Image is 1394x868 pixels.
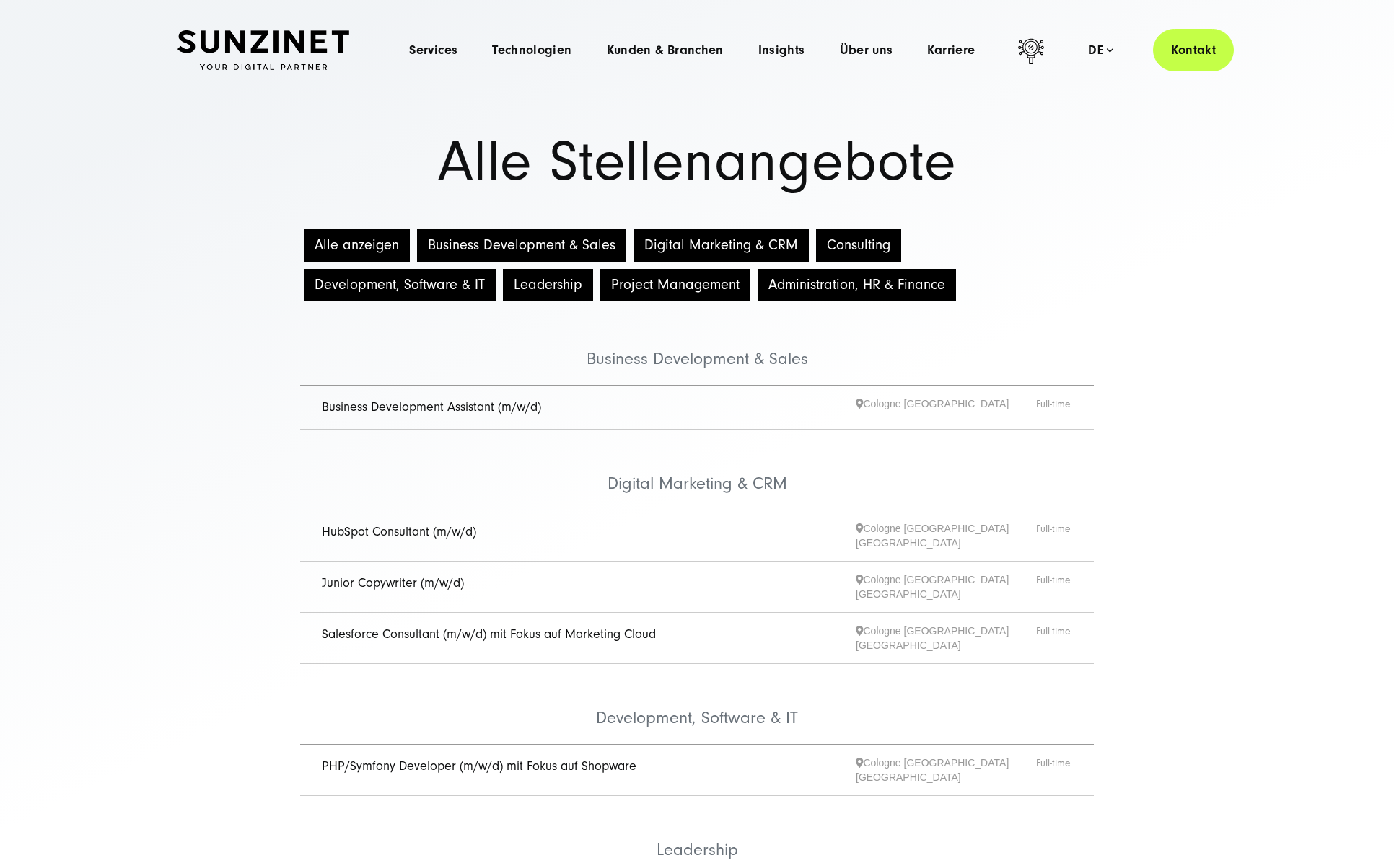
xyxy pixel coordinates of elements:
[300,430,1094,510] li: Digital Marketing & CRM
[600,269,750,301] button: Project Management
[300,305,1094,386] li: Business Development & Sales
[758,269,956,301] button: Administration, HR & Finance
[322,575,464,590] a: Junior Copywriter (m/w/d)
[856,397,1036,419] span: Cologne [GEOGRAPHIC_DATA]
[607,43,724,58] a: Kunden & Branchen
[758,43,805,58] a: Insights
[417,229,626,262] button: Business Development & Sales
[856,521,1036,550] span: Cologne [GEOGRAPHIC_DATA] [GEOGRAPHIC_DATA]
[1036,521,1072,550] span: Full-time
[816,229,901,262] button: Consulting
[1153,29,1234,71] a: Kontakt
[1036,756,1072,784] span: Full-time
[304,229,410,262] button: Alle anzeigen
[322,758,636,774] a: PHP/Symfony Developer (m/w/d) mit Fokus auf Shopware
[492,43,571,58] a: Technologien
[856,572,1036,601] span: Cologne [GEOGRAPHIC_DATA] [GEOGRAPHIC_DATA]
[1036,572,1072,601] span: Full-time
[300,664,1094,745] li: Development, Software & IT
[322,626,656,642] a: Salesforce Consultant (m/w/d) mit Fokus auf Marketing Cloud
[409,43,457,58] a: Services
[1036,397,1072,419] span: Full-time
[856,624,1036,652] span: Cologne [GEOGRAPHIC_DATA] [GEOGRAPHIC_DATA]
[1088,43,1113,58] div: de
[322,399,541,415] a: Business Development Assistant (m/w/d)
[840,43,893,58] a: Über uns
[322,524,476,539] a: HubSpot Consultant (m/w/d)
[1036,624,1072,652] span: Full-time
[634,229,809,262] button: Digital Marketing & CRM
[304,269,496,301] button: Development, Software & IT
[177,30,349,71] img: SUNZINET Full Service Digital Agentur
[927,43,975,58] a: Karriere
[856,756,1036,784] span: Cologne [GEOGRAPHIC_DATA] [GEOGRAPHIC_DATA]
[503,269,593,301] button: Leadership
[177,135,1217,190] h1: Alle Stellenangebote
